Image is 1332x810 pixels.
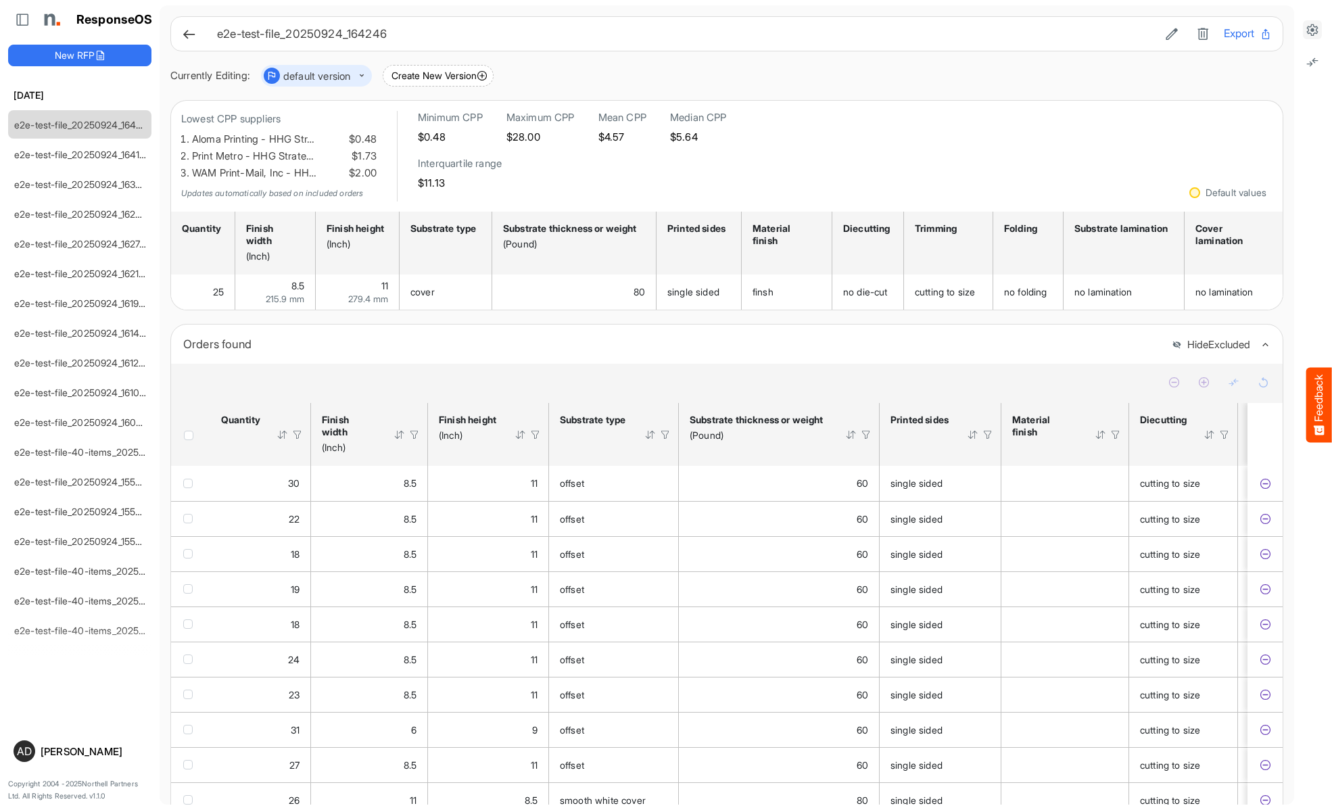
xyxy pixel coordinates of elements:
td: offset is template cell Column Header httpsnorthellcomontologiesmapping-rulesmaterialhassubstrate... [549,466,679,501]
td: checkbox [171,571,210,606]
td: 80 is template cell Column Header httpsnorthellcomontologiesmapping-rulesmaterialhasmaterialthick... [492,275,657,310]
td: 60740c1f-6be3-494c-9ae5-5cc85cfb5ade is template cell Column Header [1247,571,1285,606]
span: 26 [289,794,300,806]
a: e2e-test-file_20250924_155800 [14,506,153,517]
td: no die-cut is template cell Column Header httpsnorthellcomontologiesmapping-rulesmanufacturinghas... [832,275,904,310]
td: no lamination is template cell Column Header httpsnorthellcomontologiesmapping-rulesmanufacturing... [1185,275,1287,310]
span: cutting to size [1140,619,1200,630]
h6: Median CPP [670,111,727,124]
td: is template cell Column Header httpsnorthellcomontologiesmapping-rulesmanufacturinghassubstratefi... [1001,747,1129,782]
a: e2e-test-file_20250924_161235 [14,357,150,368]
span: 60 [857,477,868,489]
span: no die-cut [843,286,888,297]
span: 8.5 [404,477,417,489]
li: WAM Print-Mail, Inc - HH… [192,165,377,182]
td: cutting to size is template cell Column Header httpsnorthellcomontologiesmapping-rulesmanufacturi... [1129,712,1238,747]
span: cutting to size [1140,548,1200,560]
button: Edit [1162,25,1182,43]
div: Filter Icon [860,429,872,441]
div: Default values [1206,188,1266,197]
div: Trimming [915,222,978,235]
div: Printed sides [890,414,949,426]
button: Exclude [1258,513,1272,526]
button: Export [1224,25,1272,43]
span: no folding [1004,286,1047,297]
td: no folding is template cell Column Header httpsnorthellcomontologiesmapping-rulesmanufacturinghas... [993,275,1064,310]
button: Create New Version [383,65,494,87]
td: cutting to size is template cell Column Header httpsnorthellcomontologiesmapping-rulesmanufacturi... [1129,466,1238,501]
td: 60 is template cell Column Header httpsnorthellcomontologiesmapping-rulesmaterialhasmaterialthick... [679,501,880,536]
span: single sided [667,286,719,297]
span: single sided [890,759,943,771]
div: Finish height [327,222,384,235]
td: checkbox [171,677,210,712]
td: 11 is template cell Column Header httpsnorthellcomontologiesmapping-rulesmeasurementhasfinishsize... [428,677,549,712]
button: Exclude [1258,477,1272,490]
td: 18 is template cell Column Header httpsnorthellcomontologiesmapping-rulesorderhasquantity [210,606,311,642]
div: Material finish [1012,414,1077,438]
td: cutting to size is template cell Column Header httpsnorthellcomontologiesmapping-rulesmanufacturi... [1129,642,1238,677]
div: Filter Icon [1218,429,1231,441]
a: e2e-test-file_20250924_161429 [14,327,151,339]
span: single sided [890,477,943,489]
div: Finish width [322,414,376,438]
td: single sided is template cell Column Header httpsnorthellcomontologiesmapping-rulesmanufacturingh... [880,606,1001,642]
div: Substrate lamination [1074,222,1169,235]
span: 11 [531,513,538,525]
td: 578e6e2c-72e4-4ee0-a263-79f7f88fa8c4 is template cell Column Header [1247,536,1285,571]
a: e2e-test-file_20250924_155648 [14,535,153,547]
span: 8.5 [525,794,538,806]
span: single sided [890,724,943,736]
div: Material finish [753,222,817,247]
div: (Pound) [503,238,641,250]
td: 60 is template cell Column Header httpsnorthellcomontologiesmapping-rulesmaterialhasmaterialthick... [679,642,880,677]
h5: $11.13 [418,177,502,189]
p: Copyright 2004 - 2025 Northell Partners Ltd. All Rights Reserved. v 1.1.0 [8,778,151,802]
span: cutting to size [915,286,975,297]
td: 25 is template cell Column Header httpsnorthellcomontologiesmapping-rulesorderhasquantity [171,275,235,310]
td: cutting to size is template cell Column Header httpsnorthellcomontologiesmapping-rulesmanufacturi... [1129,501,1238,536]
span: 8.5 [404,759,417,771]
td: 8.5 is template cell Column Header httpsnorthellcomontologiesmapping-rulesmeasurementhasfinishsiz... [235,275,316,310]
span: cutting to size [1140,513,1200,525]
div: Filter Icon [982,429,994,441]
a: e2e-test-file-40-items_20250924_154112 [14,625,193,636]
span: 60 [857,689,868,700]
span: 19 [291,583,300,595]
div: Cover lamination [1195,222,1272,247]
span: cover [410,286,435,297]
td: 60 is template cell Column Header httpsnorthellcomontologiesmapping-rulesmaterialhasmaterialthick... [679,466,880,501]
span: 11 [531,654,538,665]
a: e2e-test-file_20250924_162142 [14,268,151,279]
p: Lowest CPP suppliers [181,111,377,128]
td: 8.5 is template cell Column Header httpsnorthellcomontologiesmapping-rulesmeasurementhasfinishsiz... [311,677,428,712]
button: Exclude [1258,759,1272,772]
div: (Inch) [246,250,300,262]
span: 80 [634,286,645,297]
td: 31 is template cell Column Header httpsnorthellcomontologiesmapping-rulesorderhasquantity [210,712,311,747]
div: Filter Icon [408,429,421,441]
td: is template cell Column Header httpsnorthellcomontologiesmapping-rulesmanufacturinghassubstratefi... [1001,501,1129,536]
th: Header checkbox [171,403,210,466]
td: cutting to size is template cell Column Header httpsnorthellcomontologiesmapping-rulesmanufacturi... [1129,536,1238,571]
span: offset [560,583,584,595]
td: finsh is template cell Column Header httpsnorthellcomontologiesmapping-rulesmanufacturinghassubst... [742,275,832,310]
td: e398c8c4-73a1-49a4-8dc4-5e3d4e27171d is template cell Column Header [1247,466,1285,501]
span: 8.5 [291,280,304,291]
td: single sided is template cell Column Header httpsnorthellcomontologiesmapping-rulesmanufacturingh... [880,571,1001,606]
td: 24 is template cell Column Header httpsnorthellcomontologiesmapping-rulesorderhasquantity [210,642,311,677]
span: 11 [531,619,538,630]
button: HideExcluded [1172,339,1250,351]
span: 8.5 [404,619,417,630]
li: Print Metro - HHG Strate… [192,148,377,165]
span: offset [560,759,584,771]
span: offset [560,619,584,630]
td: single sided is template cell Column Header httpsnorthellcomontologiesmapping-rulesmanufacturingh... [880,747,1001,782]
h5: $5.64 [670,131,727,143]
div: Substrate type [560,414,627,426]
span: 8.5 [404,689,417,700]
div: Finish height [439,414,497,426]
span: 6 [411,724,417,736]
div: Orders found [183,335,1162,354]
span: no lamination [1195,286,1253,297]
